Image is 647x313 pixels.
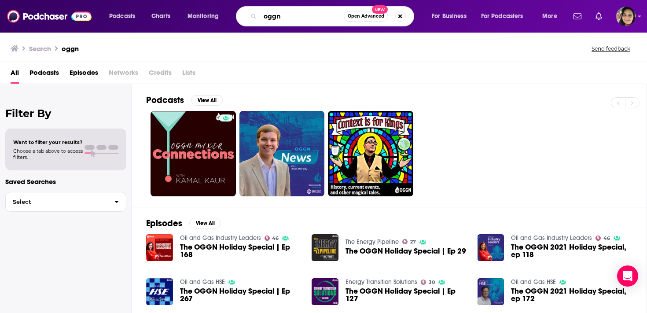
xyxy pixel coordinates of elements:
[180,243,301,258] a: The OGGN Holiday Special | Ep 168
[570,9,585,24] a: Show notifications dropdown
[146,218,182,229] h2: Episodes
[5,177,126,186] p: Saved Searches
[189,218,221,228] button: View All
[511,234,592,242] a: Oil and Gas Industry Leaders
[13,148,83,160] span: Choose a tab above to access filters.
[62,44,79,53] h3: oggn
[511,243,632,258] a: The OGGN 2021 Holiday Special, ep 118
[478,234,504,261] img: The OGGN 2021 Holiday Special, ep 118
[146,234,173,261] img: The OGGN Holiday Special | Ep 168
[182,66,195,84] span: Lists
[603,236,610,240] span: 46
[346,247,466,255] a: The OGGN Holiday Special | Ep 29
[426,9,478,23] button: open menu
[402,239,416,244] a: 27
[29,66,59,84] a: Podcasts
[70,66,98,84] a: Episodes
[346,287,467,302] a: The OGGN Holiday Special | Ep 127
[542,10,557,22] span: More
[146,95,223,106] a: PodcastsView All
[478,278,504,305] img: The OGGN 2021 Holiday Special, ep 172
[410,240,416,244] span: 27
[146,95,184,106] h2: Podcasts
[589,45,633,52] button: Send feedback
[11,66,19,84] a: All
[180,278,225,286] a: Oil and Gas HSE
[29,44,51,53] h3: Search
[592,9,606,24] a: Show notifications dropdown
[7,8,92,25] img: Podchaser - Follow, Share and Rate Podcasts
[265,236,279,241] a: 46
[348,14,384,18] span: Open Advanced
[244,6,423,26] div: Search podcasts, credits, & more...
[429,280,435,284] span: 30
[146,218,221,229] a: EpisodesView All
[432,10,467,22] span: For Business
[511,278,556,286] a: Oil and Gas HSE
[13,139,83,145] span: Want to filter your results?
[421,280,435,285] a: 30
[146,278,173,305] img: The OGGN Holiday Special | Ep 267
[344,11,388,22] button: Open AdvancedNew
[5,192,126,212] button: Select
[6,199,107,205] span: Select
[596,236,610,241] a: 46
[146,9,176,23] a: Charts
[617,265,638,287] div: Open Intercom Messenger
[109,10,135,22] span: Podcasts
[616,7,636,26] span: Logged in as shelbyjanner
[149,66,172,84] span: Credits
[312,278,338,305] img: The OGGN Holiday Special | Ep 127
[181,9,230,23] button: open menu
[180,287,301,302] a: The OGGN Holiday Special | Ep 267
[536,9,568,23] button: open menu
[109,66,138,84] span: Networks
[187,10,219,22] span: Monitoring
[260,9,344,23] input: Search podcasts, credits, & more...
[475,9,536,23] button: open menu
[5,107,126,120] h2: Filter By
[616,7,636,26] img: User Profile
[272,236,279,240] span: 46
[191,95,223,106] button: View All
[481,10,523,22] span: For Podcasters
[511,287,632,302] a: The OGGN 2021 Holiday Special, ep 172
[616,7,636,26] button: Show profile menu
[151,10,170,22] span: Charts
[346,238,399,246] a: The Energy Pipeline
[372,5,388,14] span: New
[180,234,261,242] a: Oil and Gas Industry Leaders
[312,234,338,261] img: The OGGN Holiday Special | Ep 29
[103,9,147,23] button: open menu
[346,278,417,286] a: Energy Transition Solutions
